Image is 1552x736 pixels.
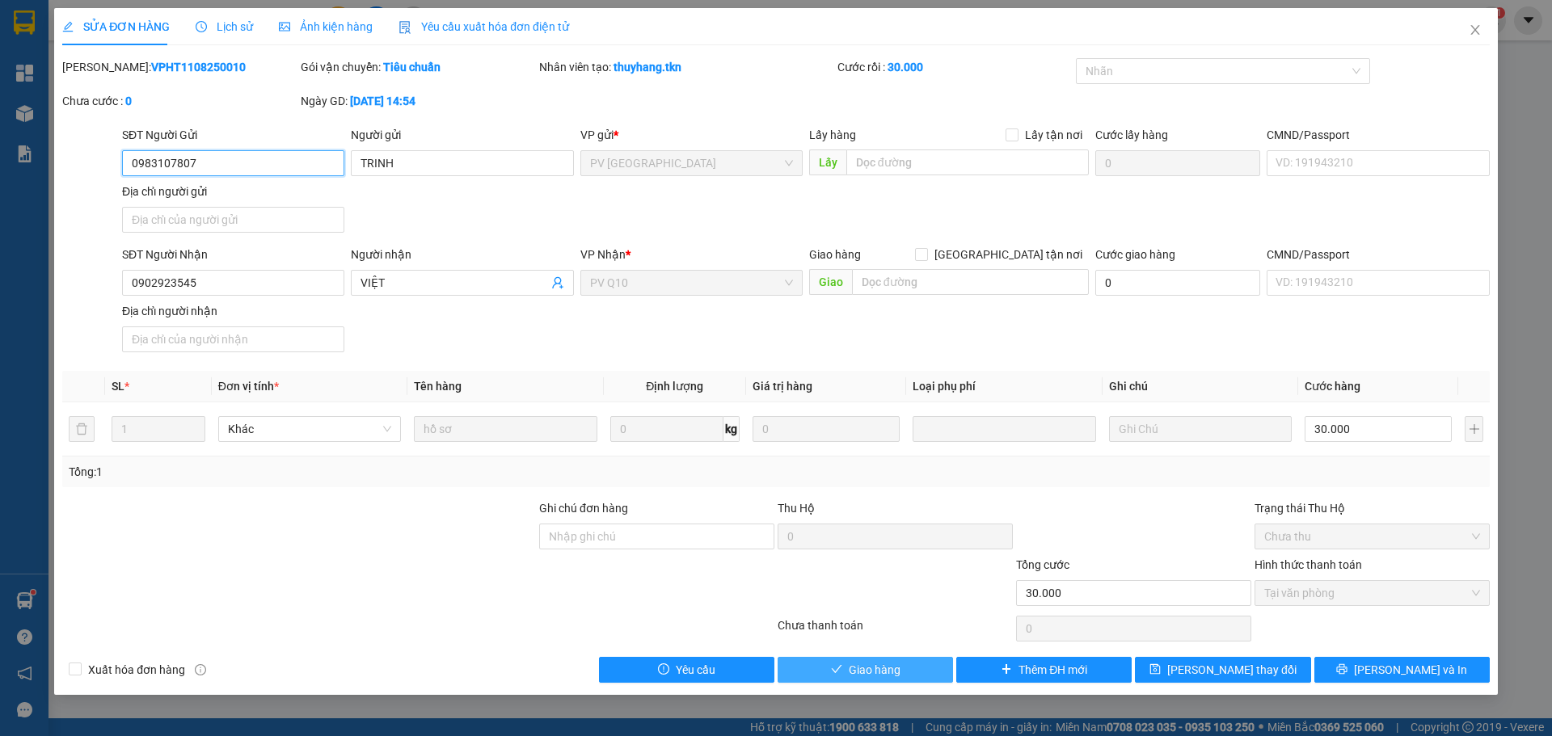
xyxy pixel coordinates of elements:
[1016,558,1069,571] span: Tổng cước
[776,616,1014,645] div: Chưa thanh toán
[599,657,774,683] button: exclamation-circleYêu cầu
[1336,663,1347,676] span: printer
[399,20,569,33] span: Yêu cầu xuất hóa đơn điện tử
[125,95,132,107] b: 0
[122,183,344,200] div: Địa chỉ người gửi
[279,21,290,32] span: picture
[62,92,297,110] div: Chưa cước :
[539,524,774,549] input: Ghi chú đơn hàng
[658,663,669,676] span: exclamation-circle
[1255,558,1362,571] label: Hình thức thanh toán
[196,21,207,32] span: clock-circle
[1001,663,1012,676] span: plus
[122,246,344,263] div: SĐT Người Nhận
[809,269,852,295] span: Giao
[1095,248,1175,261] label: Cước giao hàng
[1149,663,1161,676] span: save
[1167,661,1297,679] span: [PERSON_NAME] thay đổi
[580,126,803,144] div: VP gửi
[414,416,597,442] input: VD: Bàn, Ghế
[122,302,344,320] div: Địa chỉ người nhận
[195,664,206,675] span: info-circle
[809,248,861,261] span: Giao hàng
[809,128,856,141] span: Lấy hàng
[590,151,793,175] span: PV Hòa Thành
[1465,416,1482,442] button: plus
[1264,581,1480,605] span: Tại văn phòng
[82,661,192,679] span: Xuất hóa đơn hàng
[228,417,391,441] span: Khác
[1018,126,1089,144] span: Lấy tận nơi
[62,58,297,76] div: [PERSON_NAME]:
[1095,128,1168,141] label: Cước lấy hàng
[676,661,715,679] span: Yêu cầu
[1267,246,1489,263] div: CMND/Passport
[414,380,462,393] span: Tên hàng
[849,661,900,679] span: Giao hàng
[888,61,923,74] b: 30.000
[151,61,246,74] b: VPHT1108250010
[196,20,253,33] span: Lịch sử
[218,380,279,393] span: Đơn vị tính
[1314,657,1490,683] button: printer[PERSON_NAME] và In
[778,502,815,515] span: Thu Hộ
[69,416,95,442] button: delete
[1018,661,1087,679] span: Thêm ĐH mới
[580,248,626,261] span: VP Nhận
[956,657,1132,683] button: plusThêm ĐH mới
[351,126,573,144] div: Người gửi
[151,60,676,80] li: Hotline: 1900 8153
[62,20,170,33] span: SỬA ĐƠN HÀNG
[62,21,74,32] span: edit
[1095,270,1260,296] input: Cước giao hàng
[753,380,812,393] span: Giá trị hàng
[1267,126,1489,144] div: CMND/Passport
[906,371,1102,402] th: Loại phụ phí
[539,502,628,515] label: Ghi chú đơn hàng
[590,271,793,295] span: PV Q10
[69,463,599,481] div: Tổng: 1
[1255,499,1490,517] div: Trạng thái Thu Hộ
[1103,371,1298,402] th: Ghi chú
[753,416,900,442] input: 0
[1354,661,1467,679] span: [PERSON_NAME] và In
[778,657,953,683] button: checkGiao hàng
[20,20,101,101] img: logo.jpg
[837,58,1073,76] div: Cước rồi :
[112,380,124,393] span: SL
[279,20,373,33] span: Ảnh kiện hàng
[351,246,573,263] div: Người nhận
[350,95,415,107] b: [DATE] 14:54
[928,246,1089,263] span: [GEOGRAPHIC_DATA] tận nơi
[1095,150,1260,176] input: Cước lấy hàng
[852,269,1089,295] input: Dọc đường
[539,58,834,76] div: Nhân viên tạo:
[301,58,536,76] div: Gói vận chuyển:
[551,276,564,289] span: user-add
[20,117,149,144] b: GỬI : PV Q10
[383,61,441,74] b: Tiêu chuẩn
[831,663,842,676] span: check
[122,207,344,233] input: Địa chỉ của người gửi
[646,380,703,393] span: Định lượng
[1264,524,1480,549] span: Chưa thu
[122,126,344,144] div: SĐT Người Gửi
[122,326,344,352] input: Địa chỉ của người nhận
[614,61,681,74] b: thuyhang.tkn
[1305,380,1360,393] span: Cước hàng
[301,92,536,110] div: Ngày GD:
[151,40,676,60] li: [STREET_ADDRESS][PERSON_NAME]. [GEOGRAPHIC_DATA], Tỉnh [GEOGRAPHIC_DATA]
[1109,416,1292,442] input: Ghi Chú
[809,149,846,175] span: Lấy
[1453,8,1498,53] button: Close
[723,416,740,442] span: kg
[399,21,411,34] img: icon
[846,149,1089,175] input: Dọc đường
[1469,23,1482,36] span: close
[1135,657,1310,683] button: save[PERSON_NAME] thay đổi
